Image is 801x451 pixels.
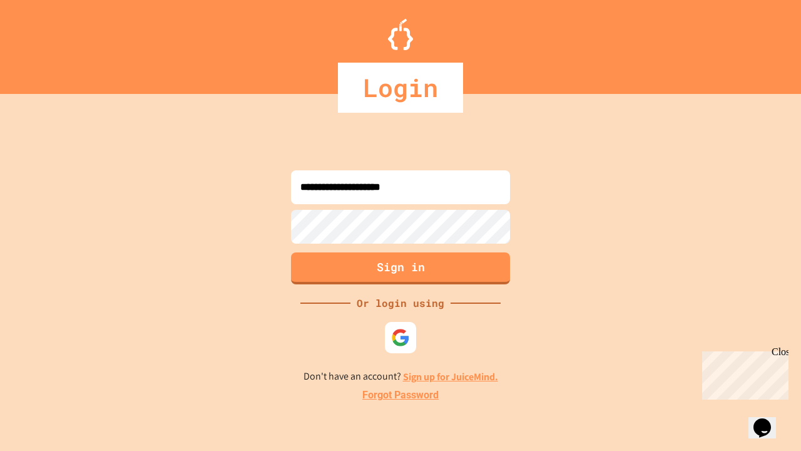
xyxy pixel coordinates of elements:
iframe: chat widget [748,401,788,438]
img: google-icon.svg [391,328,410,347]
div: Login [338,63,463,113]
p: Don't have an account? [304,369,498,385]
img: Logo.svg [388,19,413,50]
div: Chat with us now!Close [5,5,86,80]
div: Or login using [350,296,451,311]
button: Sign in [291,252,510,284]
iframe: chat widget [697,346,788,400]
a: Forgot Password [362,388,439,403]
a: Sign up for JuiceMind. [403,370,498,383]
